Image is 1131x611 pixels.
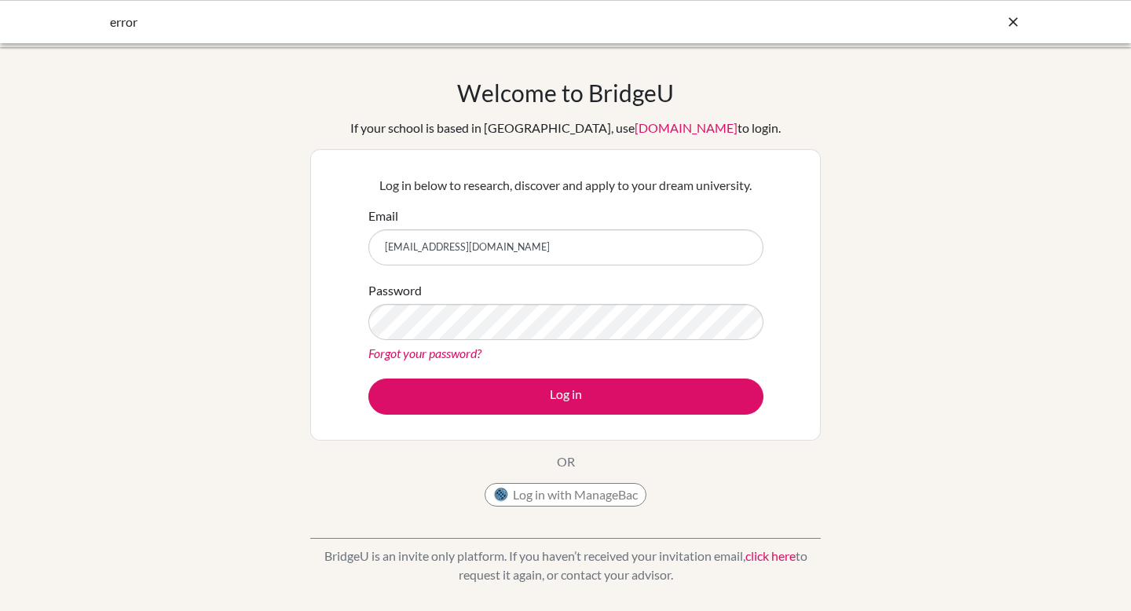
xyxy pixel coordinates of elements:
[368,281,422,300] label: Password
[635,120,738,135] a: [DOMAIN_NAME]
[457,79,674,107] h1: Welcome to BridgeU
[557,452,575,471] p: OR
[350,119,781,137] div: If your school is based in [GEOGRAPHIC_DATA], use to login.
[745,548,796,563] a: click here
[310,547,821,584] p: BridgeU is an invite only platform. If you haven’t received your invitation email, to request it ...
[110,13,785,31] div: error
[485,483,646,507] button: Log in with ManageBac
[368,207,398,225] label: Email
[368,346,481,360] a: Forgot your password?
[368,176,763,195] p: Log in below to research, discover and apply to your dream university.
[368,379,763,415] button: Log in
